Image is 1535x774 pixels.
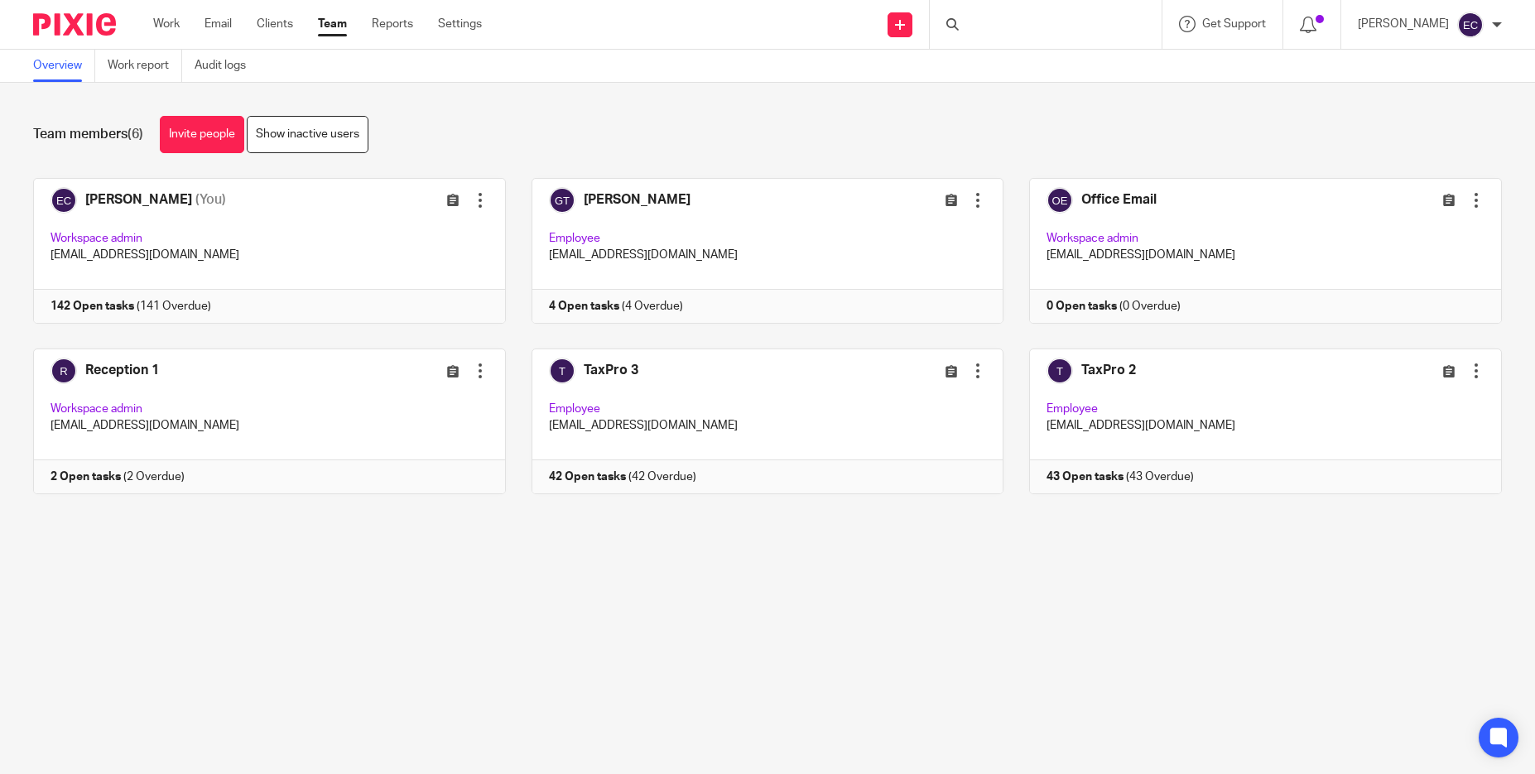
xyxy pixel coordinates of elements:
[33,50,95,82] a: Overview
[257,16,293,32] a: Clients
[128,127,143,141] span: (6)
[195,50,258,82] a: Audit logs
[1457,12,1484,38] img: svg%3E
[160,116,244,153] a: Invite people
[372,16,413,32] a: Reports
[1202,18,1266,30] span: Get Support
[438,16,482,32] a: Settings
[318,16,347,32] a: Team
[1358,16,1449,32] p: [PERSON_NAME]
[33,13,116,36] img: Pixie
[153,16,180,32] a: Work
[205,16,232,32] a: Email
[247,116,368,153] a: Show inactive users
[108,50,182,82] a: Work report
[33,126,143,143] h1: Team members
